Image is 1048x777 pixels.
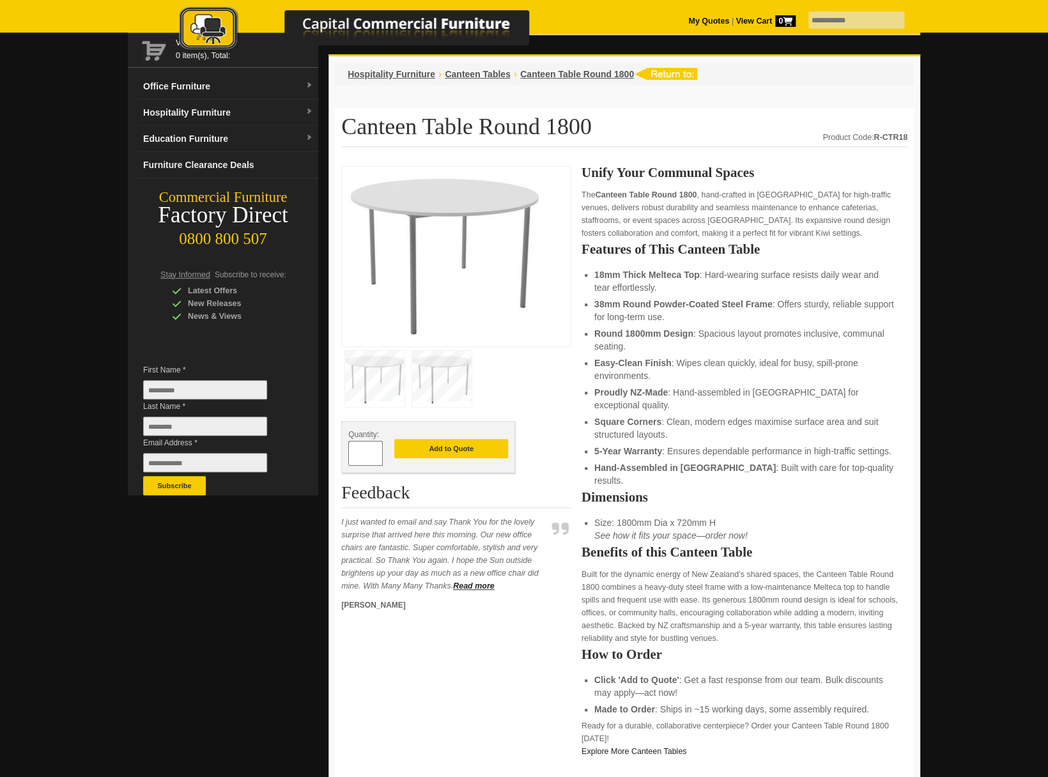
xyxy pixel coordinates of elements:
[594,530,748,541] em: See how it fits your space—order now!
[143,476,206,495] button: Subscribe
[514,68,517,81] li: ›
[594,299,773,309] strong: 38mm Round Powder-Coated Steel Frame
[341,599,546,612] p: [PERSON_NAME]
[594,270,700,280] strong: 18mm Thick Melteca Top
[594,387,668,397] strong: Proudly NZ-Made
[144,6,591,57] a: Capital Commercial Furniture Logo
[594,704,655,714] strong: Made to Order
[582,491,907,504] h2: Dimensions
[453,581,495,590] a: Read more
[143,364,286,376] span: First Name *
[594,461,895,487] li: : Built with care for top-quality results.
[594,445,895,458] li: : Ensures dependable performance in high-traffic settings.
[348,69,435,79] a: Hospitality Furniture
[305,82,313,89] img: dropdown
[143,400,286,413] span: Last Name *
[138,126,318,152] a: Education Furnituredropdown
[520,69,634,79] a: Canteen Table Round 1800
[348,430,379,439] span: Quantity:
[594,415,895,441] li: : Clean, modern edges maximise surface area and suit structured layouts.
[688,17,729,26] a: My Quotes
[582,188,907,240] p: The , hand-crafted in [GEOGRAPHIC_DATA] for high-traffic venues, delivers robust durability and s...
[305,134,313,142] img: dropdown
[634,68,697,80] img: return to
[594,386,895,412] li: : Hand-assembled in [GEOGRAPHIC_DATA] for exceptional quality.
[594,675,679,685] strong: Click 'Add to Quote'
[138,100,318,126] a: Hospitality Furnituredropdown
[594,516,895,542] li: Size: 1800mm Dia x 720mm H
[822,131,907,144] div: Product Code:
[143,453,267,472] input: Email Address *
[595,190,697,199] strong: Canteen Table Round 1800
[594,463,776,473] strong: Hand-Assembled in [GEOGRAPHIC_DATA]
[394,439,508,458] button: Add to Quote
[874,133,907,142] strong: R-CTR18
[138,73,318,100] a: Office Furnituredropdown
[341,483,571,508] h2: Feedback
[594,298,895,323] li: : Offers sturdy, reliable support for long-term use.
[582,546,907,558] h2: Benefits of this Canteen Table
[594,357,895,382] li: : Wipes clean quickly, ideal for busy, spill-prone environments.
[172,284,293,297] div: Latest Offers
[128,206,318,224] div: Factory Direct
[144,6,591,53] img: Capital Commercial Furniture Logo
[594,328,693,339] strong: Round 1800mm Design
[594,327,895,353] li: : Spacious layout promotes inclusive, communal seating.
[172,310,293,323] div: News & Views
[128,224,318,248] div: 0800 800 507
[734,17,796,26] a: View Cart0
[143,436,286,449] span: Email Address *
[582,747,686,756] a: Explore More Canteen Tables
[594,417,661,427] strong: Square Corners
[438,68,442,81] li: ›
[143,380,267,399] input: First Name *
[215,270,286,279] span: Subscribe to receive:
[582,648,907,661] h2: How to Order
[305,108,313,116] img: dropdown
[775,15,796,27] span: 0
[138,152,318,178] a: Furniture Clearance Deals
[594,268,895,294] li: : Hard-wearing surface resists daily wear and tear effortlessly.
[736,17,796,26] strong: View Cart
[341,516,546,592] p: I just wanted to email and say Thank You for the lovely surprise that arrived here this morning. ...
[582,719,907,758] p: Ready for a durable, collaborative centerpiece? Order your Canteen Table Round 1800 [DATE]!
[582,243,907,256] h2: Features of This Canteen Table
[594,703,895,716] li: : Ships in ~15 working days, some assembly required.
[143,417,267,436] input: Last Name *
[128,188,318,206] div: Commercial Furniture
[594,446,662,456] strong: 5-Year Warranty
[594,673,895,699] li: : Get a fast response from our team. Bulk discounts may apply—act now!
[172,297,293,310] div: New Releases
[341,114,907,147] h1: Canteen Table Round 1800
[594,358,672,368] strong: Easy-Clean Finish
[582,166,907,179] h2: Unify Your Communal Spaces
[582,568,907,645] p: Built for the dynamic energy of New Zealand’s shared spaces, the Canteen Table Round 1800 combine...
[445,69,510,79] a: Canteen Tables
[348,173,540,336] img: NZ-made Canteen Table Round 1800, easy-clean top, steel frame for venues.
[160,270,210,279] span: Stay Informed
